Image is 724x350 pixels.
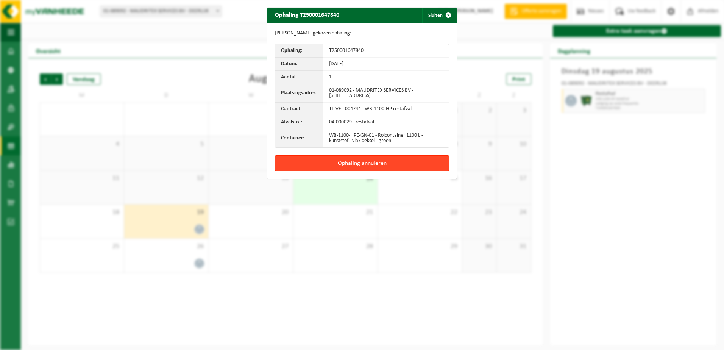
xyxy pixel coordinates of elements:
[275,84,323,103] th: Plaatsingsadres:
[323,44,449,58] td: T250001647840
[275,103,323,116] th: Contract:
[323,71,449,84] td: 1
[323,129,449,147] td: WB-1100-HPE-GN-01 - Rolcontainer 1100 L - kunststof - vlak deksel - groen
[323,103,449,116] td: TL-VEL-004744 - WB-1100-HP restafval
[275,71,323,84] th: Aantal:
[275,155,449,171] button: Ophaling annuleren
[275,116,323,129] th: Afvalstof:
[275,30,449,36] p: [PERSON_NAME] gekozen ophaling:
[275,58,323,71] th: Datum:
[275,129,323,147] th: Container:
[323,58,449,71] td: [DATE]
[422,8,456,23] button: Sluiten
[275,44,323,58] th: Ophaling:
[267,8,347,22] h2: Ophaling T250001647840
[323,116,449,129] td: 04-000029 - restafval
[323,84,449,103] td: 01-089092 - MAUDRITEX SERVICES BV - [STREET_ADDRESS]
